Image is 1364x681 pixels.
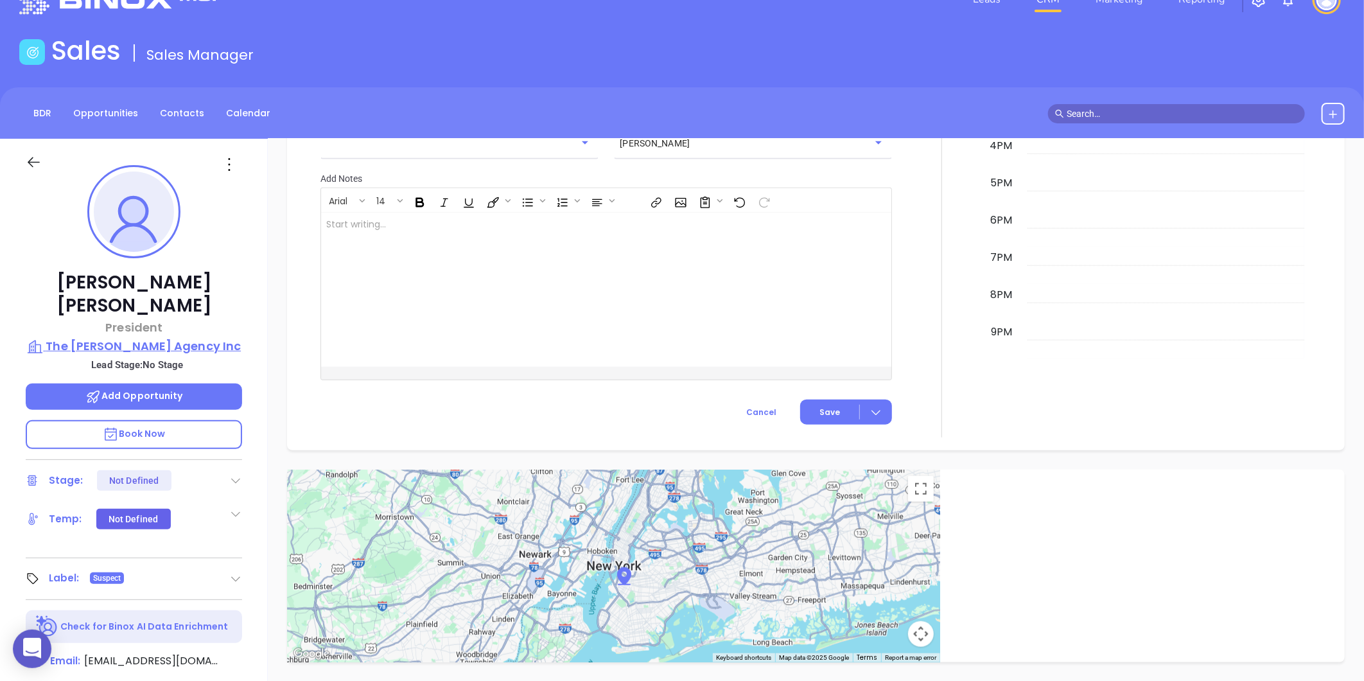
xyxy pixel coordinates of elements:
div: Not Defined [109,509,158,529]
span: Map data ©2025 Google [779,654,849,661]
span: Save [819,407,840,418]
span: Redo [751,190,774,211]
a: Terms (opens in new tab) [857,653,877,662]
p: [PERSON_NAME] [PERSON_NAME] [26,271,242,317]
span: Fill color or set the text color [480,190,514,211]
a: BDR [26,103,59,124]
span: Italic [432,190,455,211]
a: Report a map error [885,654,936,661]
a: Open this area in Google Maps (opens a new window) [290,646,333,662]
span: Suspect [93,571,121,585]
span: [EMAIL_ADDRESS][DOMAIN_NAME] [84,653,219,669]
div: 8pm [988,287,1015,303]
span: Font family [322,190,368,211]
h1: Sales [51,35,121,66]
button: Save [800,400,892,425]
p: Lead Stage: No Stage [32,357,242,373]
img: Ai-Enrich-DaqCidB-.svg [36,615,58,638]
span: Insert Ordered List [550,190,583,211]
p: Check for Binox AI Data Enrichment [60,620,228,633]
div: 9pm [988,324,1015,340]
a: The [PERSON_NAME] Agency Inc [26,337,242,355]
img: profile-user [94,172,174,252]
button: Cancel [722,400,800,425]
p: Add Notes [320,172,892,186]
span: Align [584,190,618,211]
div: Label: [49,569,80,588]
a: Contacts [152,103,212,124]
a: Opportunities [66,103,146,124]
span: Add Opportunity [85,389,183,402]
div: Temp: [49,509,82,529]
span: Font size [369,190,406,211]
button: Open [576,134,594,152]
span: Book Now [103,427,166,440]
button: Keyboard shortcuts [716,653,771,662]
span: Email: [50,653,80,670]
span: Bold [407,190,430,211]
span: search [1055,109,1064,118]
div: 6pm [988,213,1015,228]
img: Google [290,646,333,662]
span: 14 [370,195,392,204]
button: Open [870,134,887,152]
span: Sales Manager [146,45,254,65]
span: Undo [727,190,750,211]
div: 4pm [987,138,1015,154]
span: Arial [322,195,354,204]
input: Search… [1067,107,1298,121]
div: 5pm [988,175,1015,191]
span: Insert Image [668,190,691,211]
p: President [26,319,242,336]
button: Map camera controls [908,621,934,647]
div: Stage: [49,471,83,490]
button: Toggle fullscreen view [908,476,934,502]
div: Not Defined [109,470,159,491]
span: Insert Unordered List [515,190,548,211]
span: Surveys [692,190,726,211]
span: Cancel [746,407,776,418]
button: 14 [370,190,395,211]
button: Arial [322,190,357,211]
span: Underline [456,190,479,211]
div: 7pm [988,250,1015,265]
span: Insert link [643,190,667,211]
a: Calendar [218,103,278,124]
